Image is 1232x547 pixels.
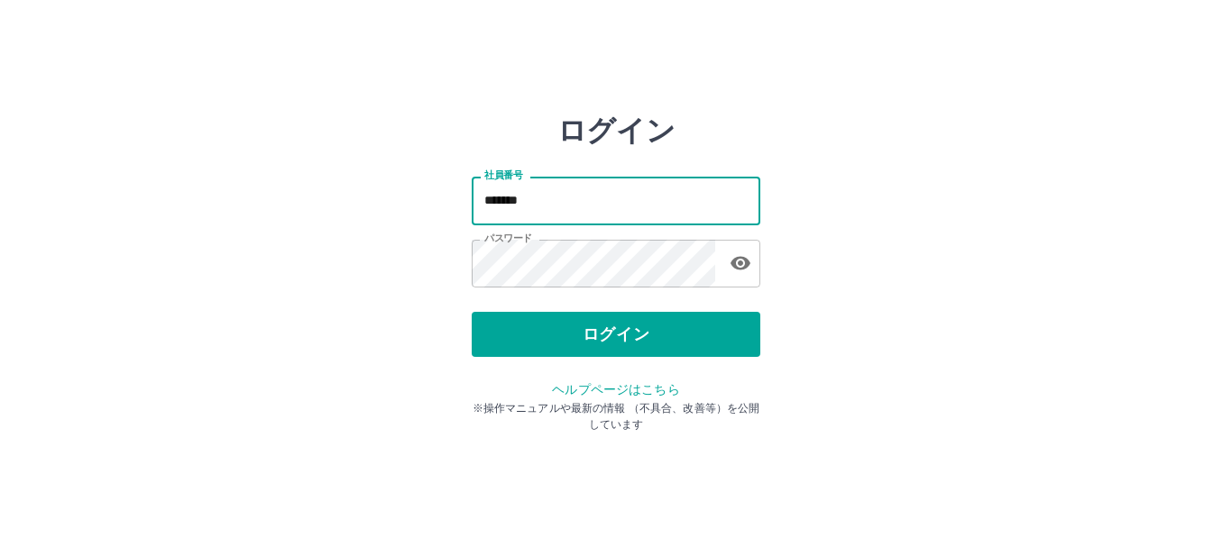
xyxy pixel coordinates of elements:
label: パスワード [484,232,532,245]
h2: ログイン [557,114,676,148]
p: ※操作マニュアルや最新の情報 （不具合、改善等）を公開しています [472,400,760,433]
label: 社員番号 [484,169,522,182]
a: ヘルプページはこちら [552,382,679,397]
button: ログイン [472,312,760,357]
